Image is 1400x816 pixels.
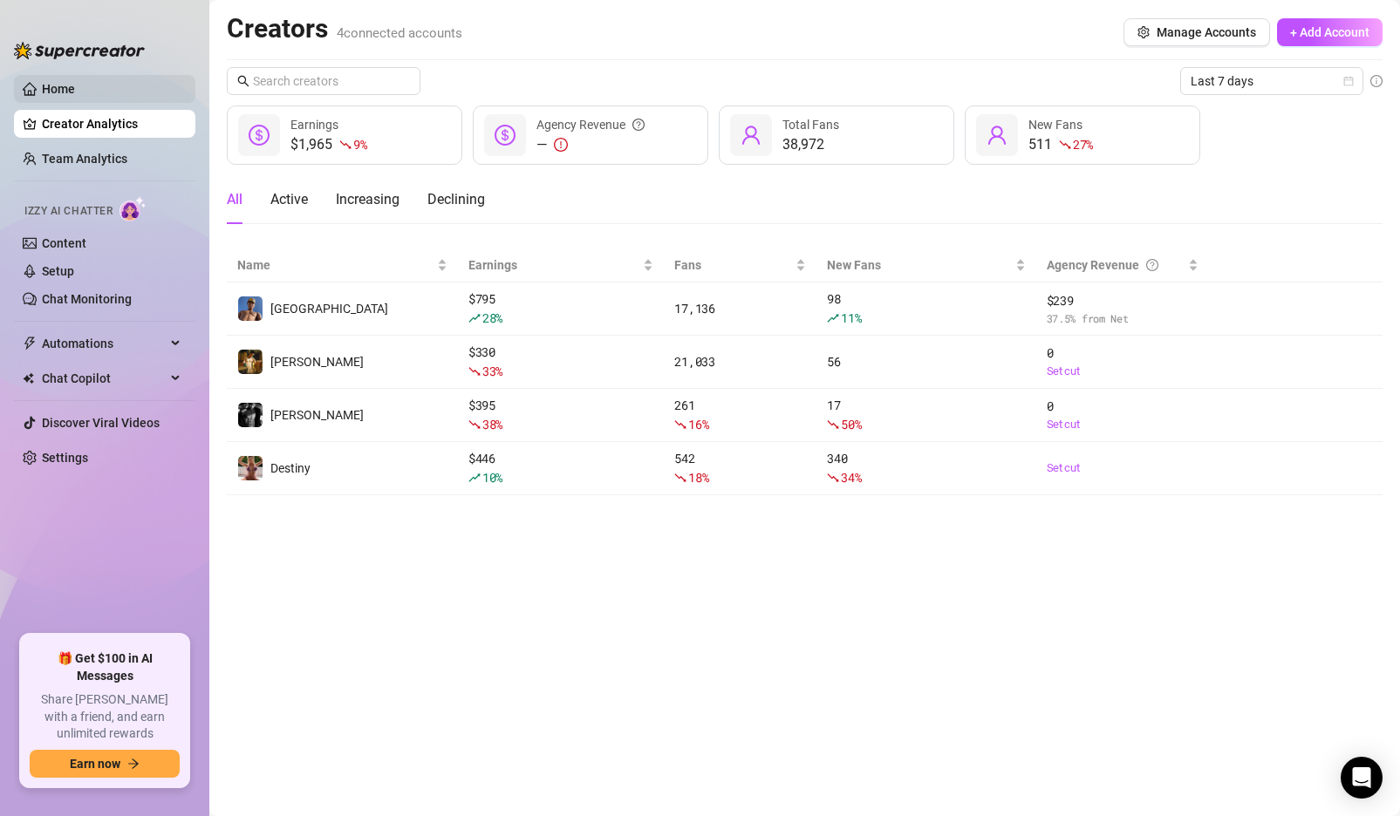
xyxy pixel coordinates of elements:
[1137,26,1150,38] span: setting
[1370,75,1383,87] span: info-circle
[468,396,653,434] div: $ 395
[14,42,145,59] img: logo-BBDzfeDw.svg
[270,355,364,369] span: [PERSON_NAME]
[238,456,263,480] img: Destiny
[1028,134,1093,155] div: 511
[782,134,839,155] div: 38,972
[674,449,806,487] div: 542
[353,136,366,153] span: 9 %
[427,189,485,210] div: Declining
[468,343,653,381] div: $ 330
[1277,18,1383,46] button: + Add Account
[42,451,88,465] a: Settings
[468,365,481,377] span: fall
[674,396,806,434] div: 261
[1047,416,1199,433] a: Set cut
[674,418,686,431] span: fall
[688,469,708,486] span: 18 %
[741,125,761,146] span: user
[270,189,308,210] div: Active
[1047,310,1199,327] span: 37.5 % from Net
[841,469,861,486] span: 34 %
[827,352,1025,371] div: 56
[30,750,180,778] button: Earn nowarrow-right
[270,461,311,475] span: Destiny
[674,299,806,318] div: 17,136
[688,416,708,432] span: 16 %
[227,248,458,282] th: Name
[827,255,1011,275] span: New Fans
[536,134,645,155] div: —
[42,364,166,392] span: Chat Copilot
[827,418,839,431] span: fall
[1191,68,1353,94] span: Last 7 days
[227,12,462,45] h2: Creators
[674,472,686,484] span: fall
[782,118,839,132] span: Total Fans
[1047,255,1185,275] div: Agency Revenue
[30,650,180,684] span: 🎁 Get $100 in AI Messages
[1073,136,1093,153] span: 27 %
[482,469,502,486] span: 10 %
[42,110,181,138] a: Creator Analytics
[468,255,639,275] span: Earnings
[1047,291,1199,310] span: $ 239
[336,189,400,210] div: Increasing
[42,236,86,250] a: Content
[1341,757,1383,799] div: Open Intercom Messenger
[482,416,502,432] span: 38 %
[42,292,132,306] a: Chat Monitoring
[290,134,366,155] div: $1,965
[841,416,861,432] span: 50 %
[1047,363,1199,380] a: Set cut
[1343,76,1354,86] span: calendar
[1028,118,1082,132] span: New Fans
[827,312,839,324] span: rise
[120,196,147,221] img: AI Chatter
[249,125,270,146] span: dollar-circle
[238,296,263,321] img: Dallas
[1059,139,1071,151] span: fall
[468,312,481,324] span: rise
[482,363,502,379] span: 33 %
[1047,343,1199,380] div: 0
[23,372,34,384] img: Chat Copilot
[1047,459,1199,477] a: Set cut
[23,337,37,350] span: thunderbolt
[458,248,664,282] th: Earnings
[1290,25,1369,39] span: + Add Account
[827,396,1025,434] div: 17
[237,255,434,275] span: Name
[339,139,352,151] span: fall
[816,248,1035,282] th: New Fans
[42,152,127,166] a: Team Analytics
[495,125,516,146] span: dollar-circle
[70,757,120,771] span: Earn now
[664,248,816,282] th: Fans
[554,138,568,152] span: exclamation-circle
[841,309,861,326] span: 11 %
[1123,18,1270,46] button: Manage Accounts
[42,82,75,96] a: Home
[468,289,653,328] div: $ 795
[536,115,645,134] div: Agency Revenue
[1157,25,1256,39] span: Manage Accounts
[632,115,645,134] span: question-circle
[468,418,481,431] span: fall
[1146,255,1158,275] span: question-circle
[127,758,140,770] span: arrow-right
[253,71,396,91] input: Search creators
[482,309,502,326] span: 28 %
[227,189,242,210] div: All
[827,472,839,484] span: fall
[24,203,113,220] span: Izzy AI Chatter
[42,264,74,278] a: Setup
[1047,397,1199,433] div: 0
[468,472,481,484] span: rise
[42,330,166,357] span: Automations
[270,302,388,316] span: [GEOGRAPHIC_DATA]
[674,352,806,371] div: 21,033
[987,125,1007,146] span: user
[237,75,249,87] span: search
[290,118,338,132] span: Earnings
